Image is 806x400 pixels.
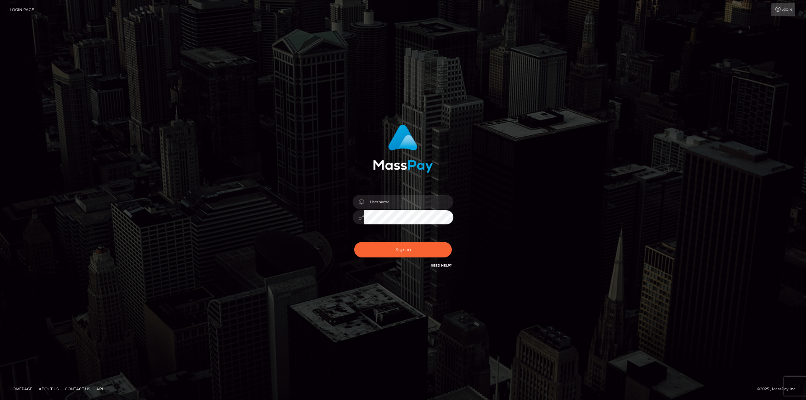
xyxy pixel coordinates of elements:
[94,384,106,394] a: API
[62,384,93,394] a: Contact Us
[373,125,433,173] img: MassPay Login
[7,384,35,394] a: Homepage
[771,3,795,16] a: Login
[36,384,61,394] a: About Us
[10,3,34,16] a: Login Page
[364,195,453,209] input: Username...
[431,263,452,268] a: Need Help?
[757,386,801,392] div: © 2025 , MassPay Inc.
[354,242,452,257] button: Sign in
